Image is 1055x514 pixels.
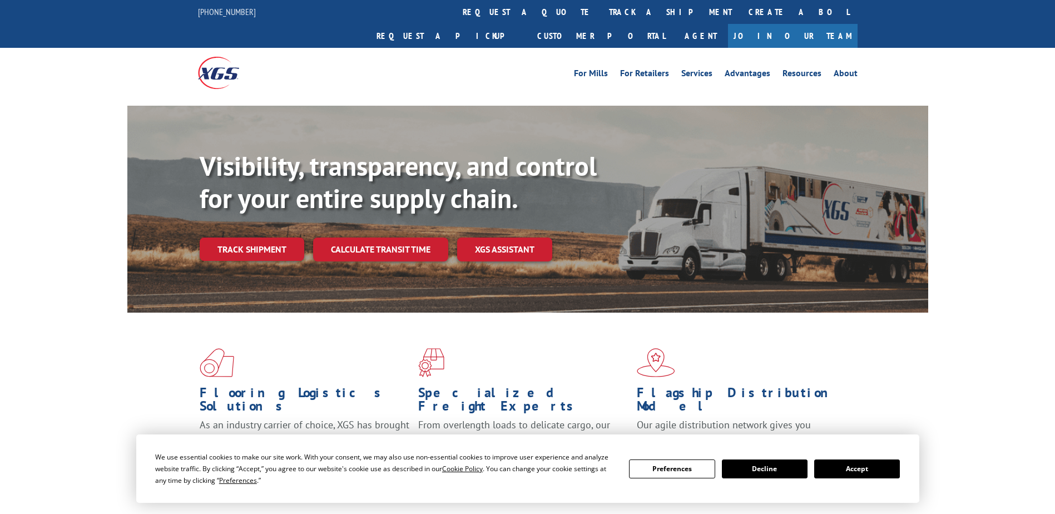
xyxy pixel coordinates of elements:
a: For Mills [574,69,608,81]
p: From overlength loads to delicate cargo, our experienced staff knows the best way to move your fr... [418,418,628,468]
span: Our agile distribution network gives you nationwide inventory management on demand. [637,418,841,444]
a: Request a pickup [368,24,529,48]
div: We use essential cookies to make our site work. With your consent, we may also use non-essential ... [155,451,616,486]
button: Decline [722,459,808,478]
img: xgs-icon-flagship-distribution-model-red [637,348,675,377]
a: Customer Portal [529,24,673,48]
h1: Flagship Distribution Model [637,386,847,418]
a: Track shipment [200,238,304,261]
a: Resources [782,69,821,81]
a: [PHONE_NUMBER] [198,6,256,17]
div: Cookie Consent Prompt [136,434,919,503]
a: About [834,69,858,81]
h1: Specialized Freight Experts [418,386,628,418]
a: Services [681,69,712,81]
a: Advantages [725,69,770,81]
a: XGS ASSISTANT [457,238,552,261]
b: Visibility, transparency, and control for your entire supply chain. [200,149,597,215]
a: Agent [673,24,728,48]
button: Preferences [629,459,715,478]
a: Calculate transit time [313,238,448,261]
span: Preferences [219,476,257,485]
img: xgs-icon-focused-on-flooring-red [418,348,444,377]
span: As an industry carrier of choice, XGS has brought innovation and dedication to flooring logistics... [200,418,409,458]
span: Cookie Policy [442,464,483,473]
a: Join Our Team [728,24,858,48]
img: xgs-icon-total-supply-chain-intelligence-red [200,348,234,377]
a: For Retailers [620,69,669,81]
button: Accept [814,459,900,478]
h1: Flooring Logistics Solutions [200,386,410,418]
